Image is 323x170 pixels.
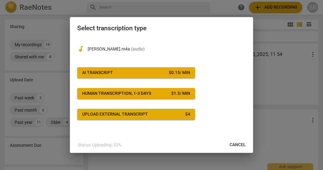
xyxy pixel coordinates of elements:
[77,67,195,78] button: AI Transcript$0.15/ min
[77,88,195,99] button: Human transcription, 1-3 days$1.5/ min
[77,109,195,120] button: Upload external transcript$4
[82,70,113,76] div: AI Transcript
[225,139,251,150] button: Cancel
[230,142,246,148] span: Cancel
[77,24,246,32] h2: Select transcription type
[82,111,148,117] div: Upload external transcript
[82,91,151,97] div: Human transcription, 1-3 days
[88,46,246,52] p: Katie Mentoring.m4a(audio)
[171,91,190,97] div: $ 1.5 / min
[77,45,85,53] span: audiotrack
[131,46,145,51] span: ( audio )
[78,142,121,148] p: Status: Uploading: 32%
[185,111,190,117] div: $ 4
[169,70,190,76] div: $ 0.15 / min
